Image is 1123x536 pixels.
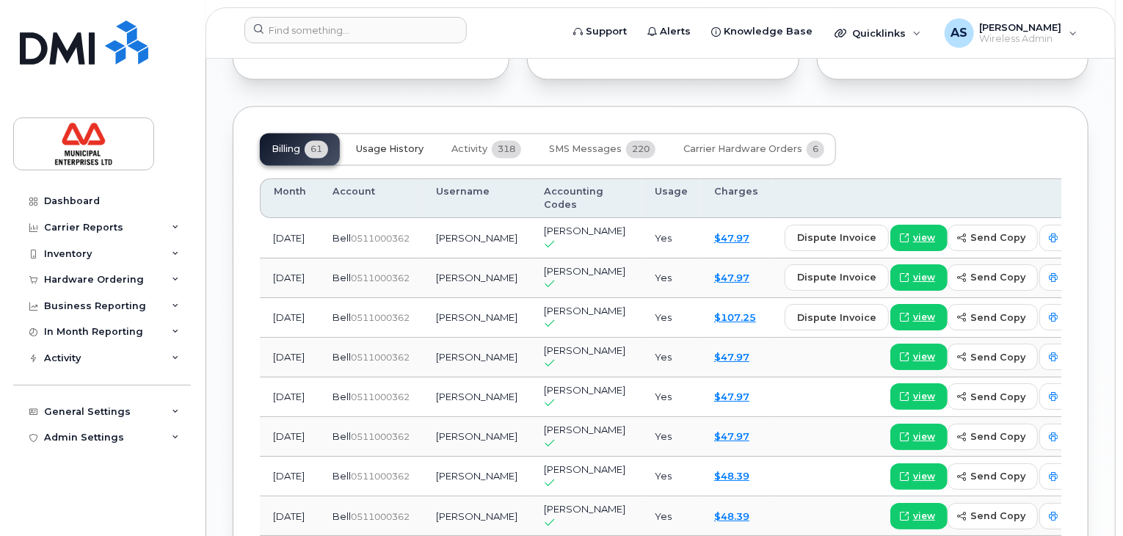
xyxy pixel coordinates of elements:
button: send copy [948,225,1038,252]
a: view [890,225,948,252]
td: Yes [642,259,701,299]
span: dispute invoice [797,271,876,285]
a: view [890,384,948,410]
a: $48.39 [714,471,749,482]
button: dispute invoice [785,265,889,291]
button: send copy [948,424,1038,451]
td: [PERSON_NAME] [423,457,531,497]
td: Yes [642,457,701,497]
span: dispute invoice [797,231,876,245]
span: Bell [332,312,351,324]
a: $107.25 [714,312,756,324]
td: Yes [642,219,701,258]
div: Quicklinks [824,18,931,48]
span: send copy [970,311,1025,325]
span: Wireless Admin [980,33,1062,45]
span: Bell [332,352,351,363]
a: Support [563,17,637,46]
span: [PERSON_NAME] [544,225,625,237]
th: Username [423,179,531,220]
span: Bell [332,233,351,245]
td: [DATE] [260,418,319,457]
span: view [913,510,935,524]
button: send copy [948,265,1038,291]
a: $48.39 [714,511,749,523]
a: $47.97 [714,391,749,403]
span: send copy [970,271,1025,285]
a: $47.97 [714,352,749,363]
span: Usage History [356,144,424,156]
span: SMS Messages [549,144,622,156]
td: [PERSON_NAME] [423,378,531,418]
button: send copy [948,504,1038,530]
button: dispute invoice [785,225,889,252]
span: 6 [807,141,824,159]
span: Alerts [660,24,691,39]
a: $47.97 [714,431,749,443]
span: 318 [492,141,521,159]
td: [PERSON_NAME] [423,259,531,299]
button: send copy [948,305,1038,331]
span: Bell [332,511,351,523]
span: 0511000362 [351,392,410,403]
a: $47.97 [714,233,749,245]
span: view [913,471,935,484]
span: send copy [970,391,1025,405]
span: view [913,431,935,444]
td: [DATE] [260,299,319,338]
td: [DATE] [260,219,319,258]
span: [PERSON_NAME] [544,504,625,515]
span: dispute invoice [797,311,876,325]
td: Yes [642,299,701,338]
span: view [913,272,935,285]
span: Quicklinks [852,27,906,39]
a: view [890,424,948,451]
span: 220 [626,141,655,159]
span: Bell [332,471,351,482]
th: Charges [701,179,771,220]
td: [DATE] [260,259,319,299]
td: [PERSON_NAME] [423,338,531,378]
span: view [913,351,935,364]
span: [PERSON_NAME] [544,385,625,396]
td: [DATE] [260,378,319,418]
span: Bell [332,391,351,403]
a: view [890,344,948,371]
td: [PERSON_NAME] [423,299,531,338]
span: 0511000362 [351,352,410,363]
button: send copy [948,384,1038,410]
span: send copy [970,430,1025,444]
span: Bell [332,431,351,443]
td: [PERSON_NAME] [423,418,531,457]
span: 0511000362 [351,313,410,324]
span: 0511000362 [351,432,410,443]
th: Accounting Codes [531,179,642,220]
span: [PERSON_NAME] [544,305,625,317]
span: Bell [332,272,351,284]
span: [PERSON_NAME] [544,345,625,357]
span: send copy [970,470,1025,484]
a: view [890,464,948,490]
th: Usage [642,179,701,220]
span: [PERSON_NAME] [544,464,625,476]
button: send copy [948,464,1038,490]
td: Yes [642,378,701,418]
span: 0511000362 [351,512,410,523]
a: Alerts [637,17,701,46]
span: [PERSON_NAME] [980,21,1062,33]
button: dispute invoice [785,305,889,331]
span: Carrier Hardware Orders [683,144,802,156]
th: Month [260,179,319,220]
a: Knowledge Base [701,17,823,46]
div: Arun Singla [934,18,1088,48]
a: view [890,504,948,530]
span: view [913,232,935,245]
span: view [913,311,935,325]
span: Activity [451,144,487,156]
a: view [890,305,948,331]
span: send copy [970,351,1025,365]
td: Yes [642,338,701,378]
span: 0511000362 [351,273,410,284]
span: Knowledge Base [724,24,813,39]
span: view [913,391,935,404]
